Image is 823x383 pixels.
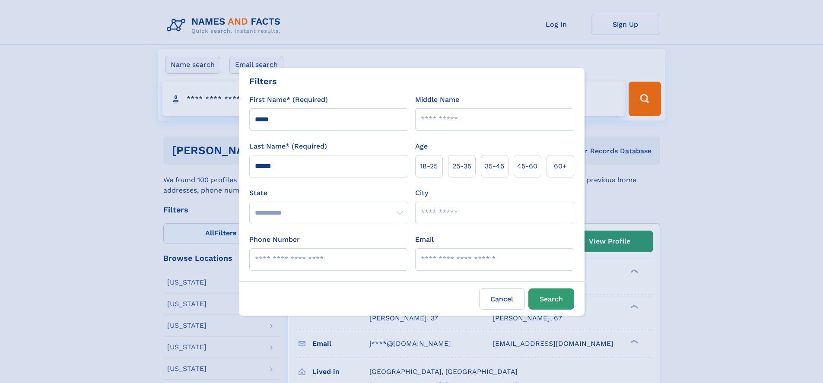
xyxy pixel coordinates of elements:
[485,161,504,171] span: 35‑45
[415,188,428,198] label: City
[554,161,567,171] span: 60+
[452,161,471,171] span: 25‑35
[415,141,428,152] label: Age
[415,95,459,105] label: Middle Name
[249,95,328,105] label: First Name* (Required)
[249,234,300,245] label: Phone Number
[479,288,525,310] label: Cancel
[249,188,408,198] label: State
[415,234,434,245] label: Email
[249,141,327,152] label: Last Name* (Required)
[517,161,537,171] span: 45‑60
[528,288,574,310] button: Search
[420,161,438,171] span: 18‑25
[249,75,277,88] div: Filters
